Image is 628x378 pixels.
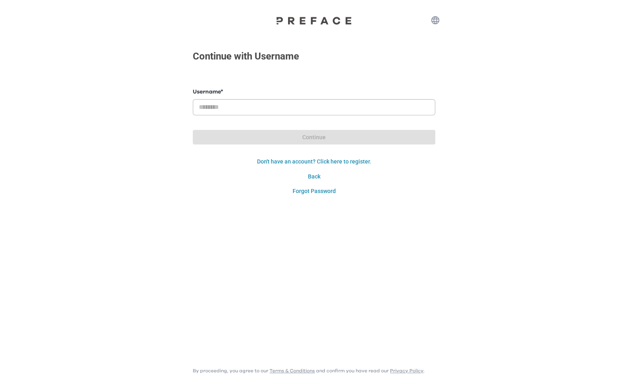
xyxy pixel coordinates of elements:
[390,368,424,373] a: Privacy Policy
[193,88,435,96] label: Username *
[193,184,435,199] button: Forgot Password
[193,367,425,374] p: By proceeding, you agree to our and confirm you have read our .
[193,49,299,64] p: Continue with Username
[270,368,315,373] a: Terms & Conditions
[193,169,435,184] button: Back
[274,16,354,25] img: Preface Logo
[193,154,435,169] button: Don't have an account? Click here to register.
